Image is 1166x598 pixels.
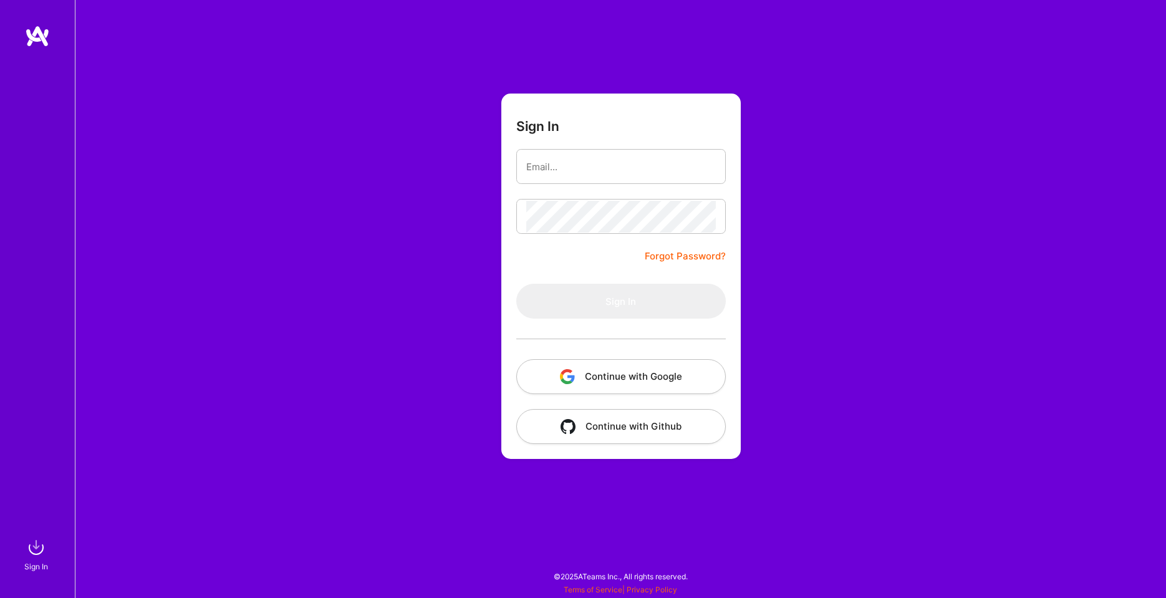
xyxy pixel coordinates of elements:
[564,585,677,594] span: |
[24,560,48,573] div: Sign In
[526,151,716,183] input: Email...
[645,249,726,264] a: Forgot Password?
[516,118,559,134] h3: Sign In
[627,585,677,594] a: Privacy Policy
[561,419,576,434] img: icon
[516,409,726,444] button: Continue with Github
[560,369,575,384] img: icon
[25,25,50,47] img: logo
[516,359,726,394] button: Continue with Google
[564,585,622,594] a: Terms of Service
[516,284,726,319] button: Sign In
[24,535,49,560] img: sign in
[26,535,49,573] a: sign inSign In
[75,561,1166,592] div: © 2025 ATeams Inc., All rights reserved.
